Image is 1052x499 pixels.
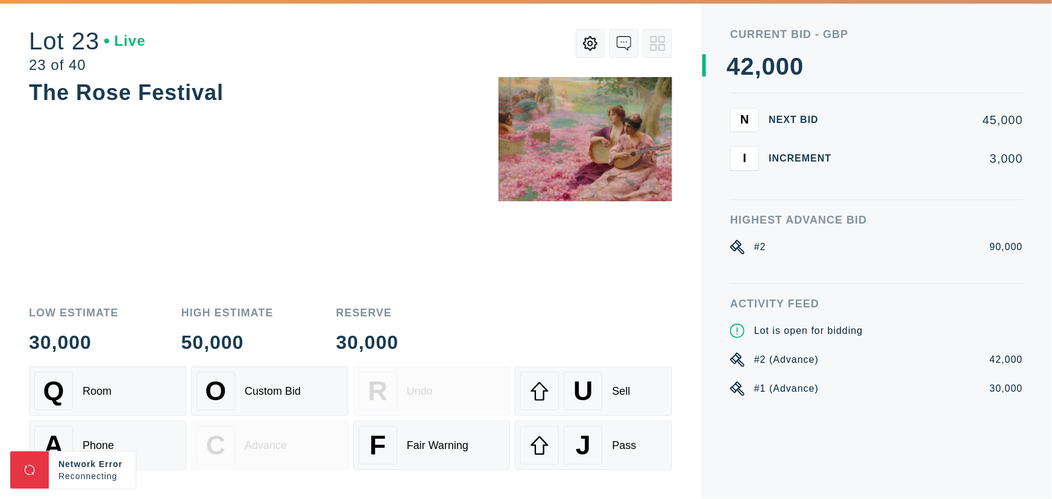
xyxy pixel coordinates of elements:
span: I [743,151,747,165]
span: J [576,430,591,461]
div: #2 (Advance) [754,353,819,367]
div: 2 [741,54,755,78]
div: 0 [790,54,804,78]
div: Live [104,34,145,48]
div: 30,000 [336,333,398,352]
button: N [730,108,759,132]
button: OCustom Bid [191,366,348,416]
span: O [205,376,226,407]
button: JPass [515,421,672,470]
button: QRoom [29,366,186,416]
span: A [44,430,63,461]
span: U [573,376,593,407]
div: Custom Bid [245,385,301,398]
div: Pass [612,439,636,452]
div: Reserve [336,307,398,318]
div: Reconnecting [58,470,126,482]
div: Fair Warning [407,439,468,452]
div: , [755,54,762,295]
span: F [370,430,386,461]
button: CAdvance [191,421,348,470]
button: I [730,146,759,171]
div: The Rose Festival [29,80,224,105]
div: Activity Feed [730,298,1023,309]
span: R [368,376,387,407]
div: Current Bid - GBP [730,29,1023,40]
button: USell [515,366,672,416]
div: Lot is open for bidding [754,324,863,338]
div: 0 [776,54,790,78]
div: Sell [612,385,630,398]
span: Q [43,376,65,407]
div: Low Estimate [29,307,119,318]
div: Room [83,385,112,398]
div: 30,000 [990,381,1023,396]
button: RUndo [353,366,511,416]
div: High Estimate [181,307,274,318]
div: Advance [245,439,287,452]
div: 4 [726,54,740,78]
div: 3,000 [851,152,1023,165]
div: Undo [407,385,433,398]
div: 30,000 [29,333,119,352]
div: #2 [754,240,766,254]
div: Next Bid [769,115,841,125]
div: Phone [83,439,114,452]
div: 50,000 [181,333,274,352]
div: Lot 23 [29,29,146,53]
div: Increment [769,154,841,163]
span: N [740,113,749,127]
div: 90,000 [990,240,1023,254]
div: 45,000 [851,114,1023,126]
div: 42,000 [990,353,1023,367]
div: #1 (Advance) [754,381,819,396]
div: 0 [762,54,776,78]
div: 23 of 40 [29,58,146,72]
div: Network Error [58,458,126,470]
button: APhone [29,421,186,470]
div: Highest Advance Bid [730,215,1023,225]
button: FFair Warning [353,421,511,470]
span: C [206,430,225,461]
